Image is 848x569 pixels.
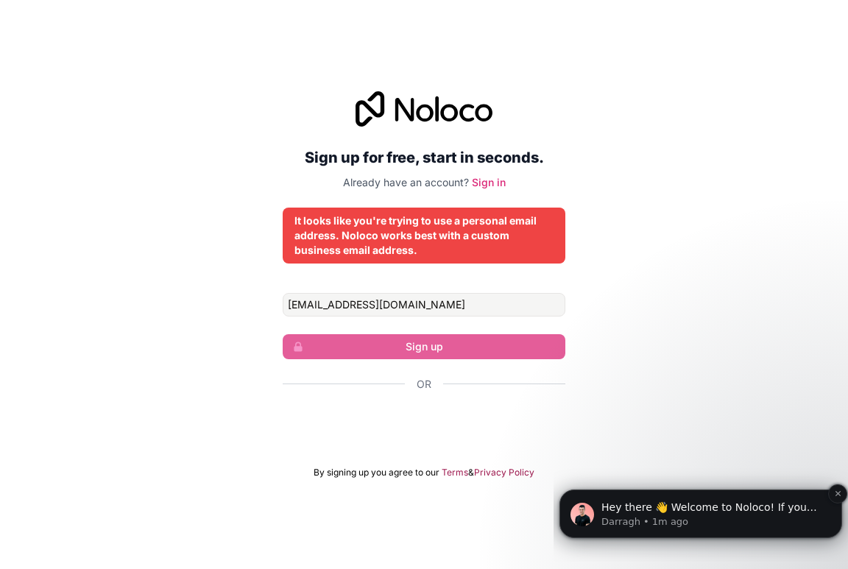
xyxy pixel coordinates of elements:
[417,377,431,392] span: Or
[442,467,468,478] a: Terms
[314,467,439,478] span: By signing up you agree to our
[554,459,848,562] iframe: Intercom notifications message
[472,176,506,188] a: Sign in
[283,334,565,359] button: Sign up
[275,408,573,440] iframe: Sign in with Google Button
[283,144,565,171] h2: Sign up for free, start in seconds.
[294,213,554,258] div: It looks like you're trying to use a personal email address. Noloco works best with a custom busi...
[474,467,534,478] a: Privacy Policy
[343,176,469,188] span: Already have an account?
[283,293,565,317] input: Email address
[468,467,474,478] span: &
